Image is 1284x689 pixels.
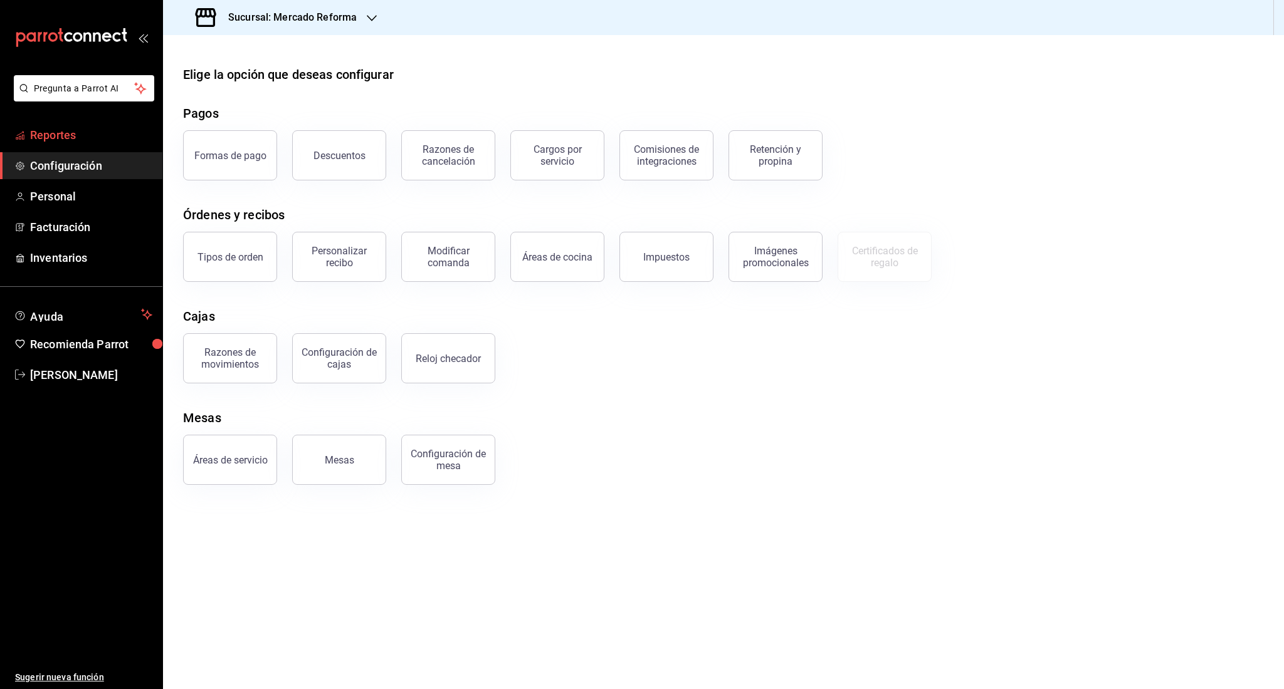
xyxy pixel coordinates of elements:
div: Órdenes y recibos [183,205,285,224]
div: Razones de movimientos [191,346,269,370]
button: Cargos por servicio [510,130,604,180]
span: Reportes [30,127,152,143]
div: Áreas de cocina [522,251,592,263]
div: Formas de pago [194,150,266,162]
span: Recomienda Parrot [30,336,152,353]
span: Configuración [30,157,152,174]
button: Comisiones de integraciones [619,130,713,180]
button: Configuración de cajas [292,333,386,383]
div: Cargos por servicio [518,143,596,167]
span: Sugerir nueva función [15,671,152,684]
div: Elige la opción que deseas configurar [183,65,394,84]
button: Personalizar recibo [292,232,386,282]
div: Mesas [183,408,221,427]
span: [PERSON_NAME] [30,366,152,383]
div: Modificar comanda [409,245,487,269]
div: Retención y propina [737,143,814,167]
button: Descuentos [292,130,386,180]
div: Reloj checador [416,353,481,365]
span: Personal [30,188,152,205]
div: Áreas de servicio [193,454,268,466]
button: Tipos de orden [183,232,277,282]
div: Configuración de mesa [409,448,487,472]
button: Áreas de servicio [183,435,277,485]
span: Pregunta a Parrot AI [34,82,135,95]
button: open_drawer_menu [138,33,148,43]
span: Facturación [30,219,152,236]
button: Razones de cancelación [401,130,495,180]
div: Configuración de cajas [300,346,378,370]
h3: Sucursal: Mercado Reforma [218,10,357,25]
div: Personalizar recibo [300,245,378,269]
div: Tipos de orden [197,251,263,263]
button: Imágenes promocionales [729,232,823,282]
div: Descuentos [313,150,366,162]
button: Retención y propina [729,130,823,180]
button: Mesas [292,435,386,485]
button: Modificar comanda [401,232,495,282]
button: Pregunta a Parrot AI [14,75,154,101]
span: Ayuda [30,307,136,322]
button: Certificados de regalo [838,232,932,282]
div: Impuestos [643,251,690,263]
div: Razones de cancelación [409,143,487,167]
button: Áreas de cocina [510,232,604,282]
div: Certificados de regalo [846,245,924,269]
button: Formas de pago [183,130,277,180]
div: Pagos [183,104,219,123]
div: Imágenes promocionales [737,245,814,269]
a: Pregunta a Parrot AI [9,91,154,104]
button: Configuración de mesa [401,435,495,485]
div: Mesas [325,454,354,466]
button: Razones de movimientos [183,333,277,383]
div: Comisiones de integraciones [628,143,705,167]
span: Inventarios [30,249,152,266]
button: Impuestos [619,232,713,282]
button: Reloj checador [401,333,495,383]
div: Cajas [183,307,215,326]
